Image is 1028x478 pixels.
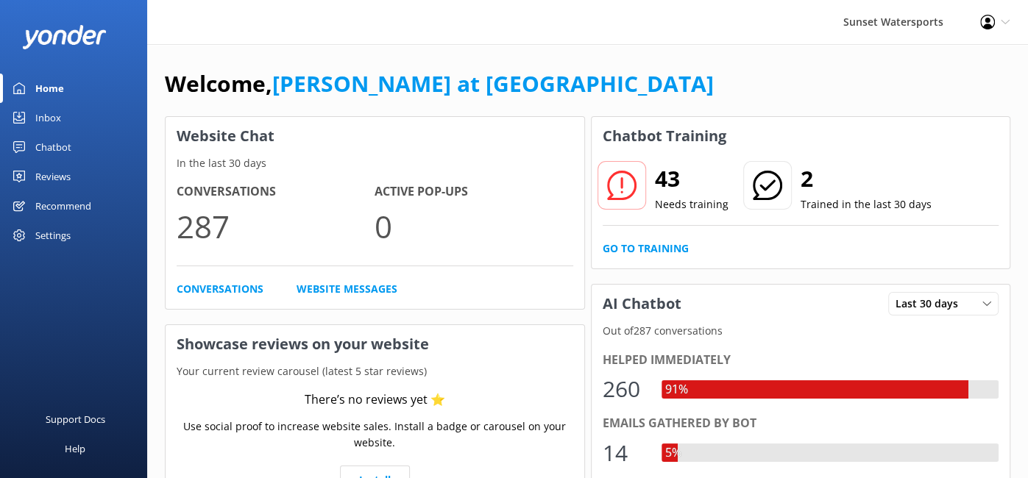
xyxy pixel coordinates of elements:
[592,323,1010,339] p: Out of 287 conversations
[35,221,71,250] div: Settings
[603,371,647,407] div: 260
[35,162,71,191] div: Reviews
[375,201,573,251] p: 0
[603,351,999,370] div: Helped immediately
[46,404,105,434] div: Support Docs
[166,325,584,363] h3: Showcase reviews on your website
[375,182,573,201] h4: Active Pop-ups
[603,435,647,471] div: 14
[22,25,107,49] img: yonder-white-logo.png
[166,363,584,379] p: Your current review carousel (latest 5 star reviews)
[662,443,685,463] div: 5%
[592,285,692,323] h3: AI Chatbot
[801,196,932,213] p: Trained in the last 30 days
[603,414,999,433] div: Emails gathered by bot
[272,68,714,99] a: [PERSON_NAME] at [GEOGRAPHIC_DATA]
[305,390,445,410] div: There’s no reviews yet ⭐
[166,117,584,155] h3: Website Chat
[801,161,932,196] h2: 2
[662,380,692,399] div: 91%
[35,191,91,221] div: Recommend
[592,117,737,155] h3: Chatbot Training
[166,155,584,171] p: In the last 30 days
[655,196,729,213] p: Needs training
[65,434,85,463] div: Help
[177,281,263,297] a: Conversations
[177,201,375,251] p: 287
[177,182,375,201] h4: Conversations
[165,66,714,101] h1: Welcome,
[35,103,61,132] div: Inbox
[35,74,64,103] div: Home
[896,296,967,312] span: Last 30 days
[655,161,729,196] h2: 43
[177,418,573,452] p: Use social proof to increase website sales. Install a badge or carousel on your website.
[297,281,397,297] a: Website Messages
[603,240,689,257] a: Go to Training
[35,132,71,162] div: Chatbot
